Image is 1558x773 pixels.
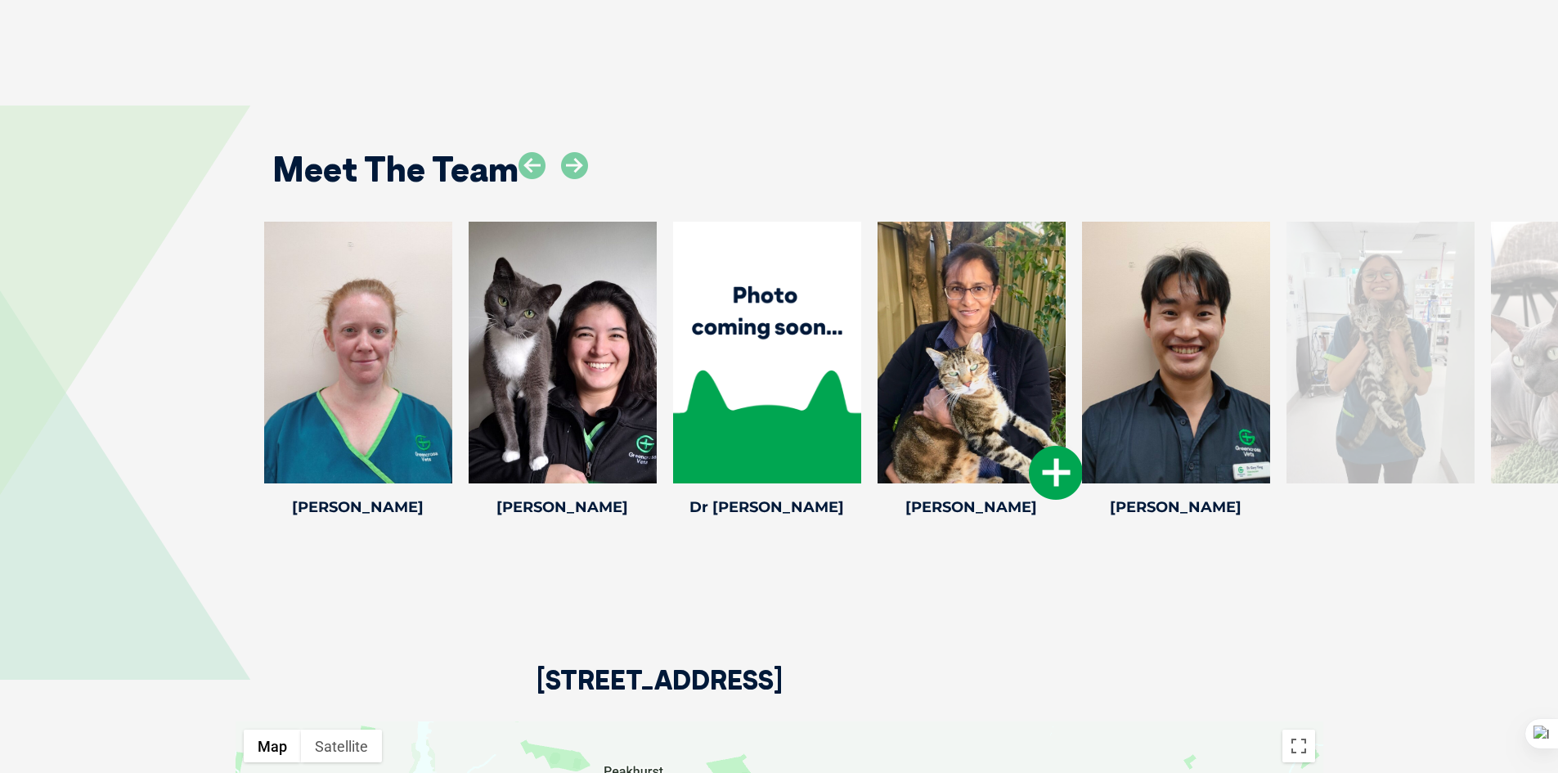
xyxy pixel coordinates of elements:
[272,152,519,187] h2: Meet The Team
[1082,500,1270,515] h4: [PERSON_NAME]
[264,500,452,515] h4: [PERSON_NAME]
[469,500,657,515] h4: [PERSON_NAME]
[537,667,783,721] h2: [STREET_ADDRESS]
[244,730,301,762] button: Show street map
[301,730,382,762] button: Show satellite imagery
[878,500,1066,515] h4: [PERSON_NAME]
[1282,730,1315,762] button: Toggle fullscreen view
[673,500,861,515] h4: Dr [PERSON_NAME]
